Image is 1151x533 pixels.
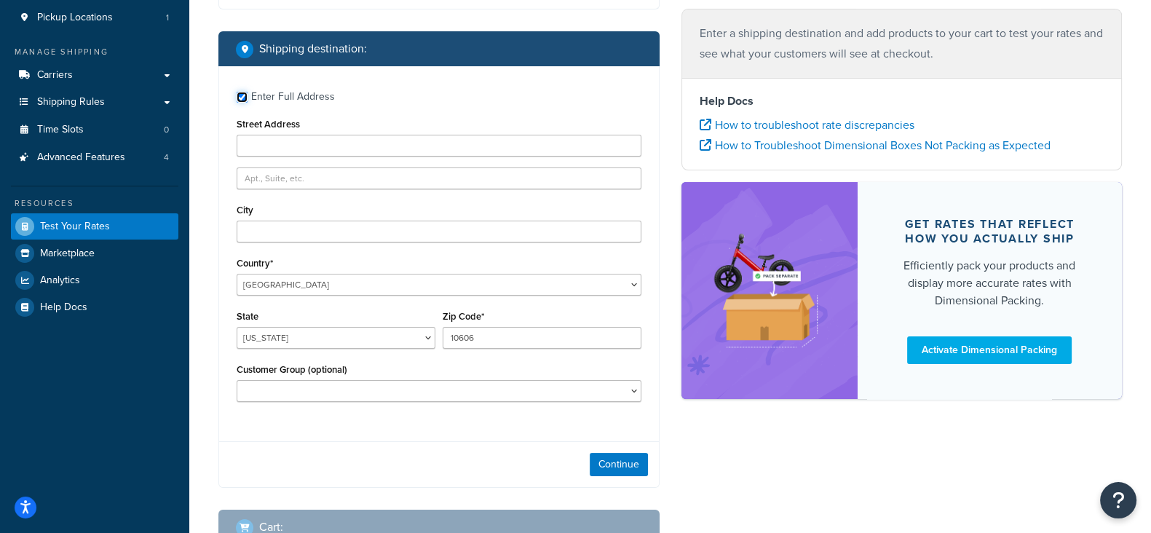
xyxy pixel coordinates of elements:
a: Carriers [11,62,178,89]
span: Pickup Locations [37,12,113,24]
li: Pickup Locations [11,4,178,31]
span: 0 [164,124,169,136]
span: Time Slots [37,124,84,136]
a: Analytics [11,267,178,293]
span: Help Docs [40,301,87,314]
label: Country* [237,258,273,269]
div: Efficiently pack your products and display more accurate rates with Dimensional Packing. [893,257,1087,309]
li: Time Slots [11,117,178,143]
a: Advanced Features4 [11,144,178,171]
span: 4 [164,151,169,164]
label: Customer Group (optional) [237,364,347,375]
div: Get rates that reflect how you actually ship [893,217,1087,246]
span: Test Your Rates [40,221,110,233]
input: Apt., Suite, etc. [237,167,641,189]
button: Open Resource Center [1100,482,1136,518]
label: State [237,311,258,322]
label: Street Address [237,119,300,130]
input: Enter Full Address [237,92,248,103]
div: Resources [11,197,178,210]
a: Marketplace [11,240,178,266]
button: Continue [590,453,648,476]
div: Enter Full Address [251,87,335,107]
a: Help Docs [11,294,178,320]
h2: Shipping destination : [259,42,367,55]
a: How to troubleshoot rate discrepancies [700,117,914,133]
label: Zip Code* [443,311,484,322]
p: Enter a shipping destination and add products to your cart to test your rates and see what your c... [700,23,1104,64]
a: Time Slots0 [11,117,178,143]
span: Analytics [40,275,80,287]
span: Advanced Features [37,151,125,164]
div: Manage Shipping [11,46,178,58]
span: Carriers [37,69,73,82]
a: Shipping Rules [11,89,178,116]
span: Marketplace [40,248,95,260]
img: feature-image-dim-d40ad3071a2b3c8e08177464837368e35600d3c5e73b18a22c1e4bb210dc32ac.png [703,204,836,377]
h4: Help Docs [700,92,1104,110]
a: How to Troubleshoot Dimensional Boxes Not Packing as Expected [700,137,1051,154]
a: Pickup Locations1 [11,4,178,31]
a: Test Your Rates [11,213,178,240]
span: 1 [166,12,169,24]
label: City [237,205,253,216]
span: Shipping Rules [37,96,105,108]
li: Advanced Features [11,144,178,171]
a: Activate Dimensional Packing [907,336,1072,364]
